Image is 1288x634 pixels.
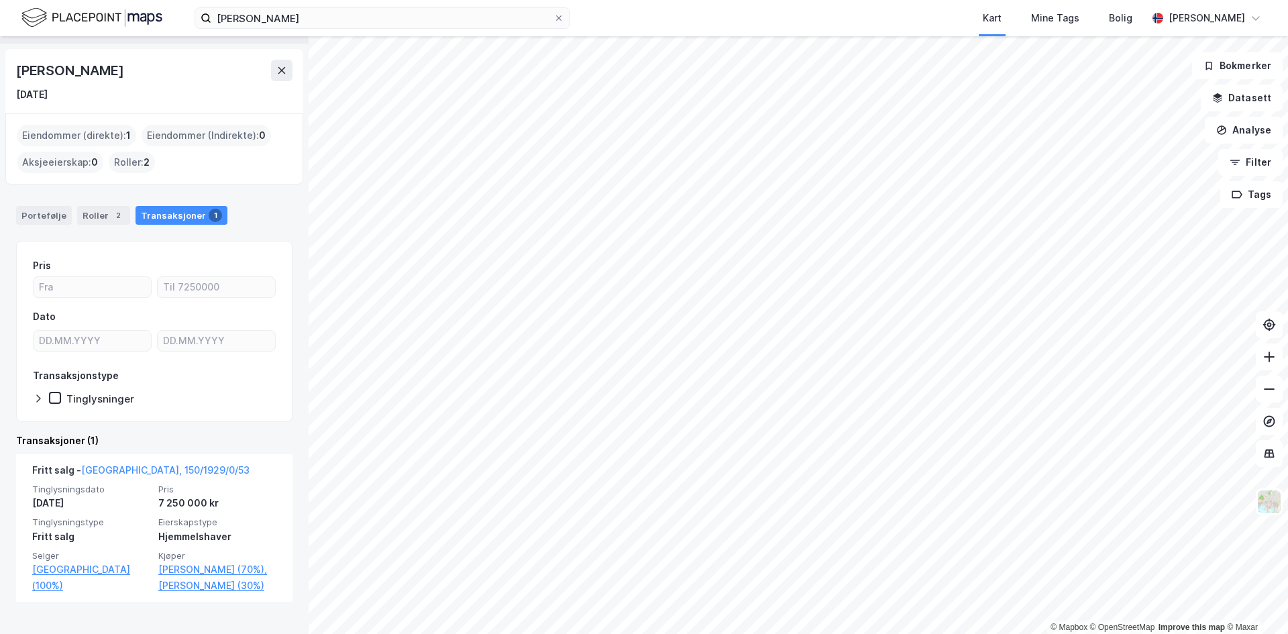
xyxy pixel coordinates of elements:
[1205,117,1283,144] button: Analyse
[1109,10,1132,26] div: Bolig
[1192,52,1283,79] button: Bokmerker
[158,484,276,495] span: Pris
[16,433,292,449] div: Transaksjoner (1)
[158,578,276,594] a: [PERSON_NAME] (30%)
[91,154,98,170] span: 0
[33,258,51,274] div: Pris
[1220,181,1283,208] button: Tags
[109,152,155,173] div: Roller :
[259,127,266,144] span: 0
[32,462,250,484] div: Fritt salg -
[111,209,125,222] div: 2
[1090,623,1155,632] a: OpenStreetMap
[142,125,271,146] div: Eiendommer (Indirekte) :
[33,309,56,325] div: Dato
[211,8,553,28] input: Søk på adresse, matrikkel, gårdeiere, leietakere eller personer
[21,6,162,30] img: logo.f888ab2527a4732fd821a326f86c7f29.svg
[16,87,48,103] div: [DATE]
[1221,570,1288,634] iframe: Chat Widget
[1169,10,1245,26] div: [PERSON_NAME]
[32,562,150,594] a: [GEOGRAPHIC_DATA] (100%)
[158,562,276,578] a: [PERSON_NAME] (70%),
[77,206,130,225] div: Roller
[158,529,276,545] div: Hjemmelshaver
[16,60,126,81] div: [PERSON_NAME]
[1051,623,1087,632] a: Mapbox
[158,277,275,297] input: Til 7250000
[144,154,150,170] span: 2
[34,331,151,351] input: DD.MM.YYYY
[983,10,1002,26] div: Kart
[32,529,150,545] div: Fritt salg
[136,206,227,225] div: Transaksjoner
[17,125,136,146] div: Eiendommer (direkte) :
[32,517,150,528] span: Tinglysningstype
[16,206,72,225] div: Portefølje
[34,277,151,297] input: Fra
[1218,149,1283,176] button: Filter
[32,495,150,511] div: [DATE]
[32,550,150,562] span: Selger
[32,484,150,495] span: Tinglysningsdato
[1031,10,1079,26] div: Mine Tags
[158,550,276,562] span: Kjøper
[158,495,276,511] div: 7 250 000 kr
[126,127,131,144] span: 1
[158,331,275,351] input: DD.MM.YYYY
[1201,85,1283,111] button: Datasett
[209,209,222,222] div: 1
[158,517,276,528] span: Eierskapstype
[66,392,134,405] div: Tinglysninger
[17,152,103,173] div: Aksjeeierskap :
[1159,623,1225,632] a: Improve this map
[1221,570,1288,634] div: Kontrollprogram for chat
[1256,489,1282,515] img: Z
[33,368,119,384] div: Transaksjonstype
[81,464,250,476] a: [GEOGRAPHIC_DATA], 150/1929/0/53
